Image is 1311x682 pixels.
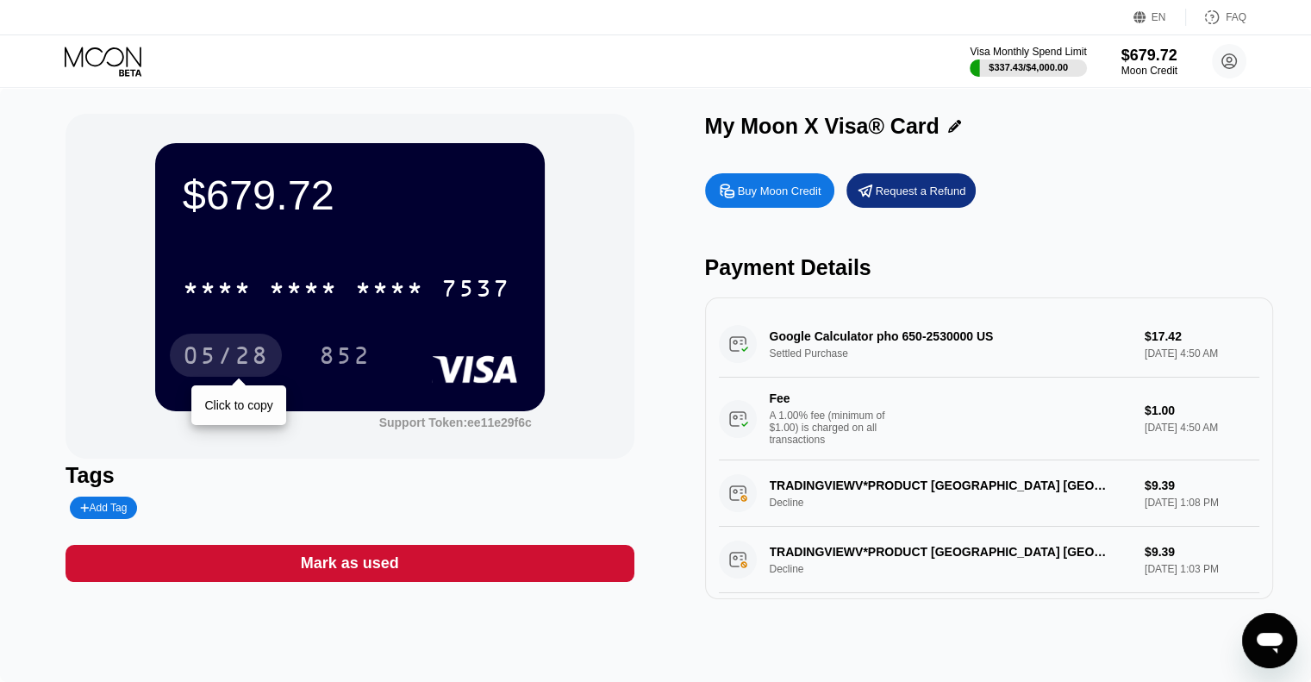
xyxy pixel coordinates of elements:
div: Click to copy [204,398,272,412]
div: Support Token: ee11e29f6c [379,416,532,429]
div: 852 [306,334,384,377]
div: $1.00 [1145,404,1259,417]
div: FAQ [1186,9,1246,26]
div: Support Token:ee11e29f6c [379,416,532,429]
div: FAQ [1226,11,1246,23]
div: Buy Moon Credit [705,173,834,208]
div: Visa Monthly Spend Limit$337.43/$4,000.00 [970,46,1086,77]
div: My Moon X Visa® Card [705,114,940,139]
div: Fee [770,391,890,405]
div: Add Tag [70,497,137,519]
div: EN [1152,11,1166,23]
div: Tags [66,463,634,488]
div: Request a Refund [876,184,966,198]
div: Buy Moon Credit [738,184,821,198]
div: 05/28 [170,334,282,377]
div: Mark as used [301,554,399,573]
div: Moon Credit [1121,65,1177,77]
div: Payment Details [705,255,1273,280]
iframe: Schaltfläche zum Öffnen des Messaging-Fensters [1242,613,1297,668]
div: [DATE] 4:50 AM [1145,422,1259,434]
div: $679.72 [183,171,517,219]
div: FeeA 1.00% fee (minimum of $1.00) is charged on all transactions$1.00[DATE] 4:50 AM [719,378,1259,460]
div: Add Tag [80,502,127,514]
div: EN [1133,9,1186,26]
div: $679.72 [1121,47,1177,65]
div: 852 [319,344,371,372]
div: $679.72Moon Credit [1121,47,1177,77]
div: A 1.00% fee (minimum of $1.00) is charged on all transactions [770,410,899,446]
div: Mark as used [66,545,634,582]
div: 7537 [441,277,510,304]
div: $337.43 / $4,000.00 [989,62,1068,72]
div: Visa Monthly Spend Limit [970,46,1086,58]
div: 05/28 [183,344,269,372]
div: Request a Refund [846,173,976,208]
